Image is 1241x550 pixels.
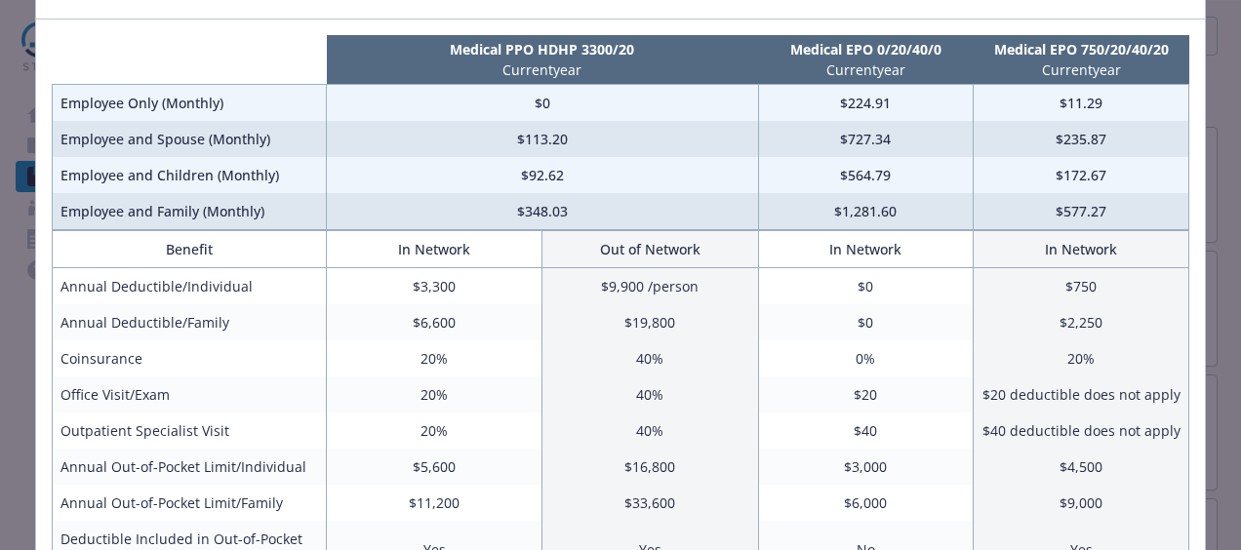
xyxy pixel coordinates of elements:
[978,39,1185,59] p: Medical EPO 750/20/40/20
[53,304,327,340] td: Annual Deductible/Family
[758,485,974,521] td: $6,000
[53,449,327,485] td: Annual Out-of-Pocket Limit/Individual
[974,121,1189,157] td: $235.87
[978,59,1185,80] p: Current year
[331,39,754,59] p: Medical PPO HDHP 3300/20
[758,449,974,485] td: $3,000
[974,157,1189,193] td: $172.67
[53,485,327,521] td: Annual Out-of-Pocket Limit/Family
[758,376,974,412] td: $20
[974,376,1189,412] td: $20 deductible does not apply
[758,193,974,230] td: $1,281.60
[53,35,327,85] th: intentionally left blank
[53,121,327,157] td: Employee and Spouse (Monthly)
[53,340,327,376] td: Coinsurance
[758,412,974,449] td: $40
[542,304,758,340] td: $19,800
[542,485,758,521] td: $33,600
[758,268,974,305] td: $0
[758,157,974,193] td: $564.79
[542,340,758,376] td: 40%
[758,121,974,157] td: $727.34
[327,485,542,521] td: $11,200
[974,193,1189,230] td: $577.27
[327,340,542,376] td: 20%
[327,157,758,193] td: $92.62
[53,412,327,449] td: Outpatient Specialist Visit
[327,304,542,340] td: $6,600
[974,268,1189,305] td: $750
[53,376,327,412] td: Office Visit/Exam
[758,231,974,268] th: In Network
[762,59,970,80] p: Current year
[331,59,754,80] p: Current year
[327,121,758,157] td: $113.20
[758,85,974,122] td: $224.91
[758,304,974,340] td: $0
[542,412,758,449] td: 40%
[974,231,1189,268] th: In Network
[327,231,542,268] th: In Network
[542,268,758,305] td: $9,900 /person
[53,268,327,305] td: Annual Deductible/Individual
[327,85,758,122] td: $0
[542,231,758,268] th: Out of Network
[974,304,1189,340] td: $2,250
[327,449,542,485] td: $5,600
[327,376,542,412] td: 20%
[542,449,758,485] td: $16,800
[53,157,327,193] td: Employee and Children (Monthly)
[974,412,1189,449] td: $40 deductible does not apply
[974,340,1189,376] td: 20%
[974,449,1189,485] td: $4,500
[53,193,327,230] td: Employee and Family (Monthly)
[542,376,758,412] td: 40%
[758,340,974,376] td: 0%
[974,85,1189,122] td: $11.29
[974,485,1189,521] td: $9,000
[53,231,327,268] th: Benefit
[53,85,327,122] td: Employee Only (Monthly)
[762,39,970,59] p: Medical EPO 0/20/40/0
[327,412,542,449] td: 20%
[327,268,542,305] td: $3,300
[327,193,758,230] td: $348.03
